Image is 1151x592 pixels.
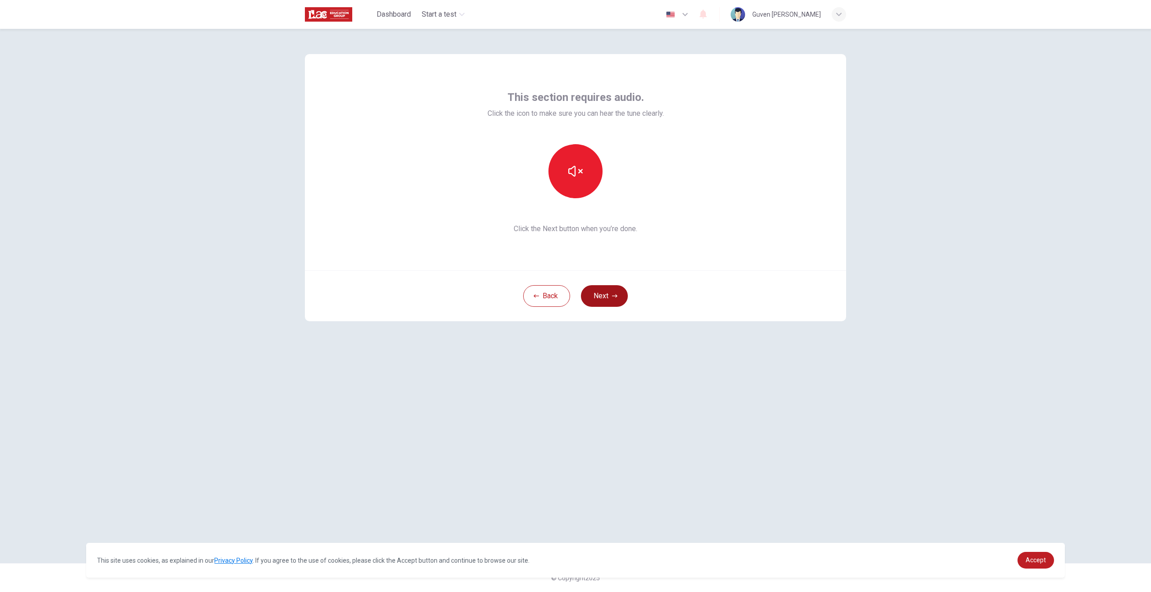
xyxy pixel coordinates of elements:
a: dismiss cookie message [1017,552,1054,569]
img: ILAC logo [305,5,352,23]
span: This site uses cookies, as explained in our . If you agree to the use of cookies, please click th... [97,557,529,564]
a: ILAC logo [305,5,373,23]
div: cookieconsent [86,543,1064,578]
button: Start a test [418,6,468,23]
div: Guven [PERSON_NAME] [752,9,821,20]
img: Profile picture [731,7,745,22]
span: This section requires audio. [507,90,644,105]
span: Dashboard [377,9,411,20]
span: Click the icon to make sure you can hear the tune clearly. [488,108,664,119]
span: Accept [1026,556,1046,564]
a: Privacy Policy [214,557,253,564]
span: Start a test [422,9,456,20]
button: Dashboard [373,6,414,23]
span: Click the Next button when you’re done. [488,223,664,234]
button: Next [581,285,628,307]
button: Back [523,285,570,307]
span: © Copyright 2025 [551,574,600,582]
img: en [665,11,676,18]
